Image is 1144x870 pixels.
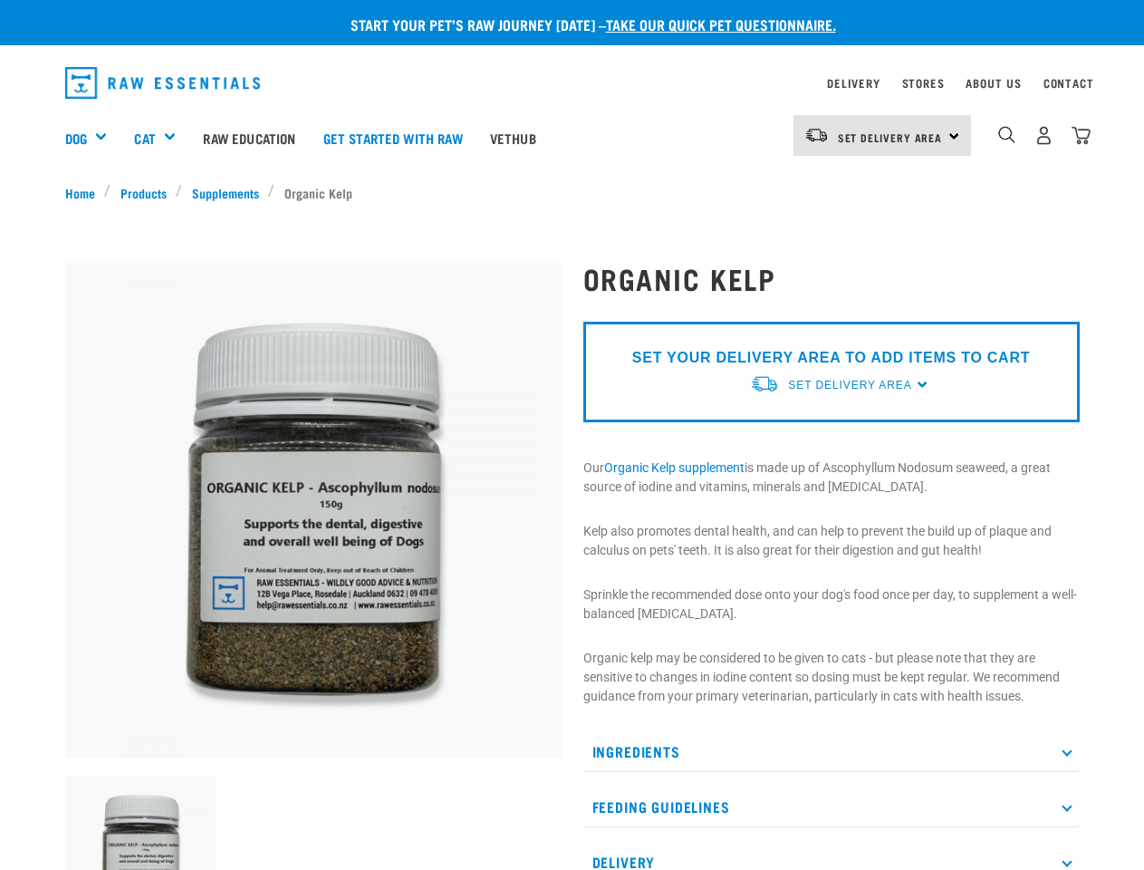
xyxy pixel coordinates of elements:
h1: Organic Kelp [583,262,1080,295]
p: Our is made up of Ascophyllum Nodosum seaweed, a great source of iodine and vitamins, minerals an... [583,459,1080,497]
img: user.png [1034,126,1053,145]
a: take our quick pet questionnaire. [606,20,836,28]
p: SET YOUR DELIVERY AREA TO ADD ITEMS TO CART [632,347,1030,369]
p: Organic kelp may be considered to be given to cats - but please note that they are sensitive to c... [583,649,1080,706]
a: Products [111,183,176,202]
a: Vethub [476,101,550,174]
img: van-moving.png [750,374,779,393]
span: Set Delivery Area [788,379,911,391]
a: Dog [65,128,87,149]
img: Raw Essentials Logo [65,67,261,99]
p: Sprinkle the recommended dose onto your dog's food once per day, to supplement a well-balanced [M... [583,585,1080,623]
a: Contact [1043,80,1094,86]
a: Home [65,183,105,202]
a: Supplements [182,183,268,202]
a: About Us [966,80,1021,86]
a: Stores [902,80,945,86]
span: Set Delivery Area [838,134,943,140]
a: Cat [134,128,155,149]
img: 10870 [65,261,562,758]
p: Kelp also promotes dental health, and can help to prevent the build up of plaque and calculus on ... [583,522,1080,560]
img: van-moving.png [804,127,829,143]
p: Ingredients [583,731,1080,772]
img: home-icon-1@2x.png [998,126,1015,143]
a: Get started with Raw [310,101,476,174]
a: Raw Education [189,101,309,174]
nav: breadcrumbs [65,183,1080,202]
img: home-icon@2x.png [1072,126,1091,145]
a: Organic Kelp supplement [604,460,745,475]
p: Feeding Guidelines [583,787,1080,827]
nav: dropdown navigation [51,60,1094,106]
a: Delivery [827,80,880,86]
